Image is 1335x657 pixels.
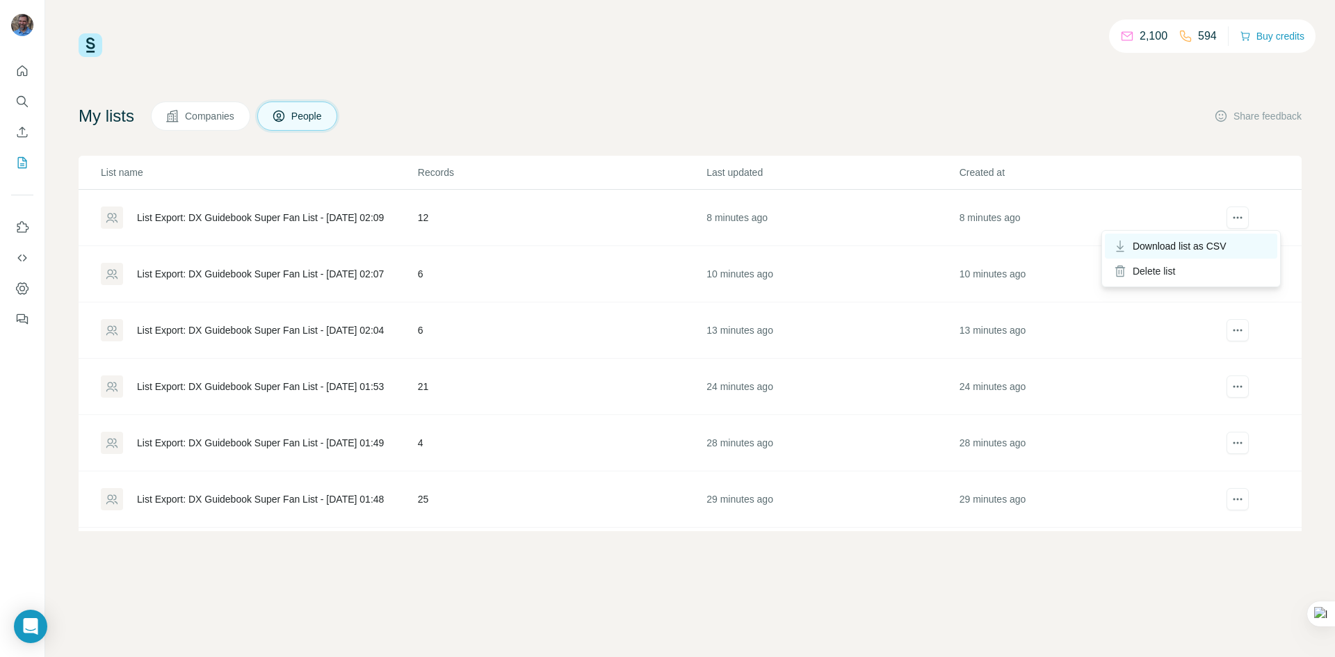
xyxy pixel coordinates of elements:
button: Buy credits [1240,26,1304,46]
p: 2,100 [1140,28,1167,44]
td: 24 minutes ago [959,359,1211,415]
td: 12 [417,190,706,246]
button: actions [1227,432,1249,454]
td: 28 minutes ago [959,415,1211,471]
p: Last updated [706,165,957,179]
td: 13 minutes ago [959,302,1211,359]
td: 31 minutes ago [959,528,1211,584]
button: actions [1227,206,1249,229]
td: 25 [417,471,706,528]
button: Use Surfe API [11,245,33,270]
button: actions [1227,319,1249,341]
td: 29 minutes ago [959,471,1211,528]
p: List name [101,165,416,179]
td: 10 minutes ago [959,246,1211,302]
p: Records [418,165,705,179]
button: Search [11,89,33,114]
button: Dashboard [11,276,33,301]
td: 8 minutes ago [706,190,958,246]
div: List Export: DX Guidebook Super Fan List - [DATE] 02:04 [137,323,384,337]
button: Feedback [11,307,33,332]
td: 4 [417,528,706,584]
td: 24 minutes ago [706,359,958,415]
img: Surfe Logo [79,33,102,57]
button: Quick start [11,58,33,83]
button: actions [1227,375,1249,398]
td: 31 minutes ago [706,528,958,584]
div: Delete list [1105,259,1277,284]
div: List Export: DX Guidebook Super Fan List - [DATE] 01:53 [137,380,384,394]
button: Use Surfe on LinkedIn [11,215,33,240]
button: My lists [11,150,33,175]
p: Created at [960,165,1211,179]
td: 21 [417,359,706,415]
td: 10 minutes ago [706,246,958,302]
button: actions [1227,488,1249,510]
span: Download list as CSV [1133,239,1227,253]
button: Share feedback [1214,109,1302,123]
span: People [291,109,323,123]
h4: My lists [79,105,134,127]
div: List Export: DX Guidebook Super Fan List - [DATE] 01:49 [137,436,384,450]
div: List Export: DX Guidebook Super Fan List - [DATE] 01:48 [137,492,384,506]
td: 8 minutes ago [959,190,1211,246]
div: List Export: DX Guidebook Super Fan List - [DATE] 02:07 [137,267,384,281]
td: 6 [417,246,706,302]
td: 29 minutes ago [706,471,958,528]
img: Avatar [11,14,33,36]
div: List Export: DX Guidebook Super Fan List - [DATE] 02:09 [137,211,384,225]
span: Companies [185,109,236,123]
td: 4 [417,415,706,471]
td: 28 minutes ago [706,415,958,471]
td: 13 minutes ago [706,302,958,359]
div: Open Intercom Messenger [14,610,47,643]
p: 594 [1198,28,1217,44]
button: Enrich CSV [11,120,33,145]
td: 6 [417,302,706,359]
